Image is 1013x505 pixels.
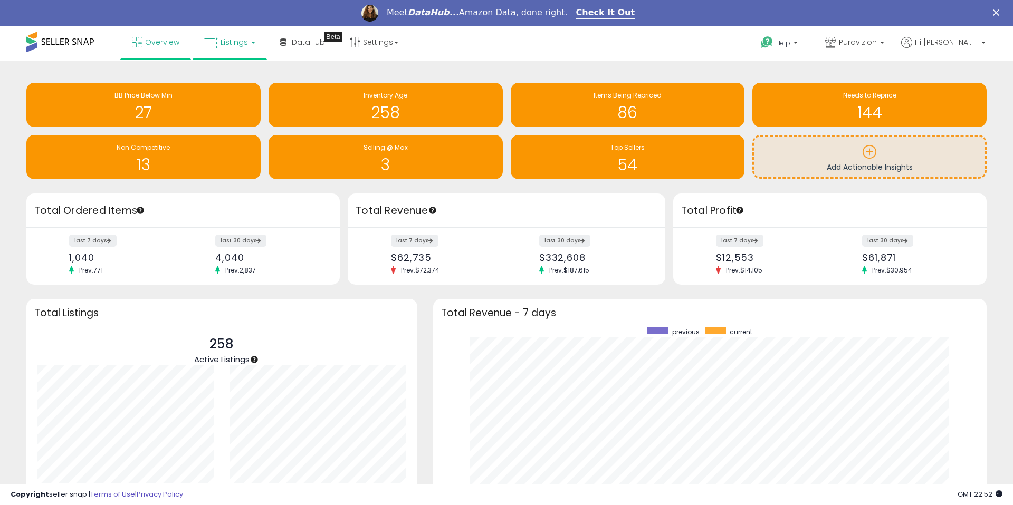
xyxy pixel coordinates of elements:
div: seller snap | | [11,490,183,500]
span: Active Listings [194,354,250,365]
span: Prev: 771 [74,266,108,275]
label: last 7 days [716,235,763,247]
span: Prev: $14,105 [721,266,768,275]
a: Listings [196,26,263,58]
div: Meet Amazon Data, done right. [387,7,568,18]
span: Prev: 2,837 [220,266,261,275]
h1: 13 [32,156,255,173]
div: $332,608 [539,252,647,263]
strong: Copyright [11,489,49,499]
div: Tooltip anchor [136,206,145,215]
h1: 258 [274,104,498,121]
a: Selling @ Max 3 [269,135,503,179]
div: Tooltip anchor [324,32,342,42]
span: Help [776,38,790,47]
a: Settings [342,26,406,58]
span: DataHub [292,37,325,47]
label: last 30 days [539,235,590,247]
span: Listings [221,37,248,47]
div: 1,040 [69,252,175,263]
i: DataHub... [408,7,459,17]
span: Inventory Age [364,91,407,100]
a: Needs to Reprice 144 [752,83,987,127]
a: Puravizion [817,26,892,61]
h3: Total Listings [34,309,409,317]
h3: Total Revenue [356,203,657,218]
label: last 30 days [862,235,913,247]
span: Needs to Reprice [843,91,896,100]
div: Tooltip anchor [250,355,259,364]
span: Prev: $187,615 [544,266,595,275]
div: $61,871 [862,252,968,263]
h1: 54 [516,156,740,173]
a: Help [752,28,808,61]
span: Items Being Repriced [594,91,662,100]
span: Add Actionable Insights [827,162,913,172]
span: Prev: $72,374 [396,266,445,275]
label: last 7 days [391,235,438,247]
a: Inventory Age 258 [269,83,503,127]
label: last 7 days [69,235,117,247]
a: Top Sellers 54 [511,135,745,179]
span: Top Sellers [610,143,645,152]
span: current [730,327,752,336]
a: Non Competitive 13 [26,135,261,179]
b: 217 [279,483,292,496]
a: Privacy Policy [137,489,183,499]
div: Tooltip anchor [428,206,437,215]
span: 2025-09-9 22:52 GMT [958,489,1002,499]
label: last 30 days [215,235,266,247]
div: $62,735 [391,252,499,263]
span: BB Price Below Min [114,91,173,100]
a: Hi [PERSON_NAME] [901,37,986,61]
p: 258 [194,334,250,354]
h1: 86 [516,104,740,121]
h1: 27 [32,104,255,121]
a: Add Actionable Insights [754,137,985,177]
span: Prev: $30,954 [867,266,918,275]
a: Terms of Use [90,489,135,499]
b: 235 [85,483,101,496]
b: 23 [152,483,164,496]
span: Hi [PERSON_NAME] [915,37,978,47]
b: 41 [346,483,355,496]
span: Puravizion [839,37,877,47]
h1: 3 [274,156,498,173]
h3: Total Revenue - 7 days [441,309,979,317]
span: Overview [145,37,179,47]
div: $12,553 [716,252,822,263]
h3: Total Profit [681,203,979,218]
span: Selling @ Max [364,143,408,152]
i: Get Help [760,36,773,49]
span: previous [672,327,700,336]
div: Tooltip anchor [735,206,744,215]
h3: Total Ordered Items [34,203,332,218]
a: DataHub [272,26,333,58]
a: Check It Out [576,7,635,19]
div: Close [993,9,1004,16]
img: Profile image for Georgie [361,5,378,22]
a: BB Price Below Min 27 [26,83,261,127]
h1: 144 [758,104,981,121]
a: Items Being Repriced 86 [511,83,745,127]
span: Non Competitive [117,143,170,152]
div: 4,040 [215,252,321,263]
a: Overview [124,26,187,58]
